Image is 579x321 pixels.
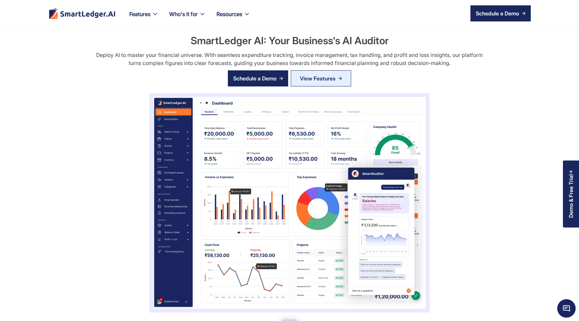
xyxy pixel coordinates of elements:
div: Who's it for [169,9,198,19]
div: Features [124,9,164,27]
a: Schedule a Demo [228,70,288,86]
div: Features [129,9,150,19]
div: Schedule a Demo [476,9,519,17]
a: Schedule a Demo [470,5,531,21]
div: View Features [300,73,335,84]
img: footer logo [48,8,116,19]
span: Chat Widget [557,299,576,318]
a: View Features [291,70,351,86]
h2: SmartLedger AI: Your Business's AI Auditor [191,34,389,48]
img: arrow right icon [279,76,283,80]
div: Resources [211,9,256,27]
div: Schedule a Demo [233,74,276,82]
div: Who's it for [164,9,211,27]
div: Resources [216,9,242,19]
div: Deploy AI to master your financial universe. With seamless expenditure tracking, invoice manageme... [91,51,488,67]
div: Demo & Free Trial [568,174,574,218]
img: arrow right icon [522,11,526,15]
img: Arrow Right Blue [338,76,342,80]
a: home [48,8,116,19]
